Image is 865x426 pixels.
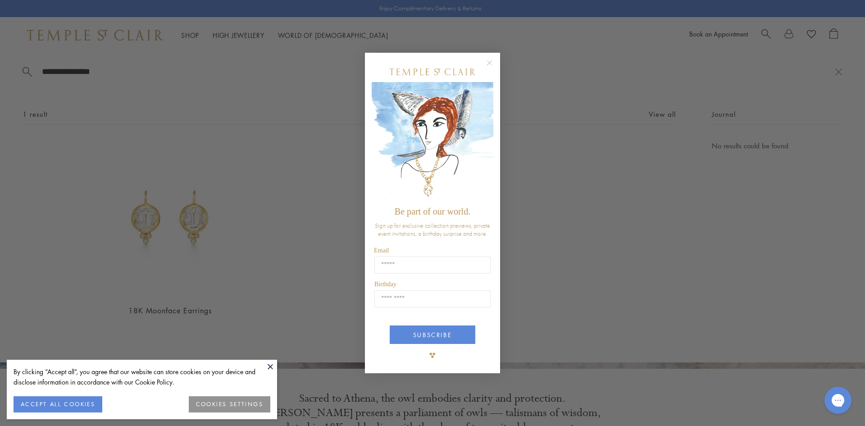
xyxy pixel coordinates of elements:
[372,82,493,202] img: c4a9eb12-d91a-4d4a-8ee0-386386f4f338.jpeg
[390,325,475,344] button: SUBSCRIBE
[488,62,500,73] button: Close dialog
[395,206,470,216] span: Be part of our world.
[390,69,475,75] img: Temple St. Clair
[374,257,491,274] input: Email
[14,366,270,387] div: By clicking “Accept all”, you agree that our website can store cookies on your device and disclos...
[423,346,442,364] img: TSC
[820,384,856,417] iframe: Gorgias live chat messenger
[189,396,270,412] button: COOKIES SETTINGS
[375,221,490,238] span: Sign up for exclusive collection previews, private event invitations, a birthday surprise and more.
[374,281,396,288] span: Birthday
[374,247,389,254] span: Email
[14,396,102,412] button: ACCEPT ALL COOKIES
